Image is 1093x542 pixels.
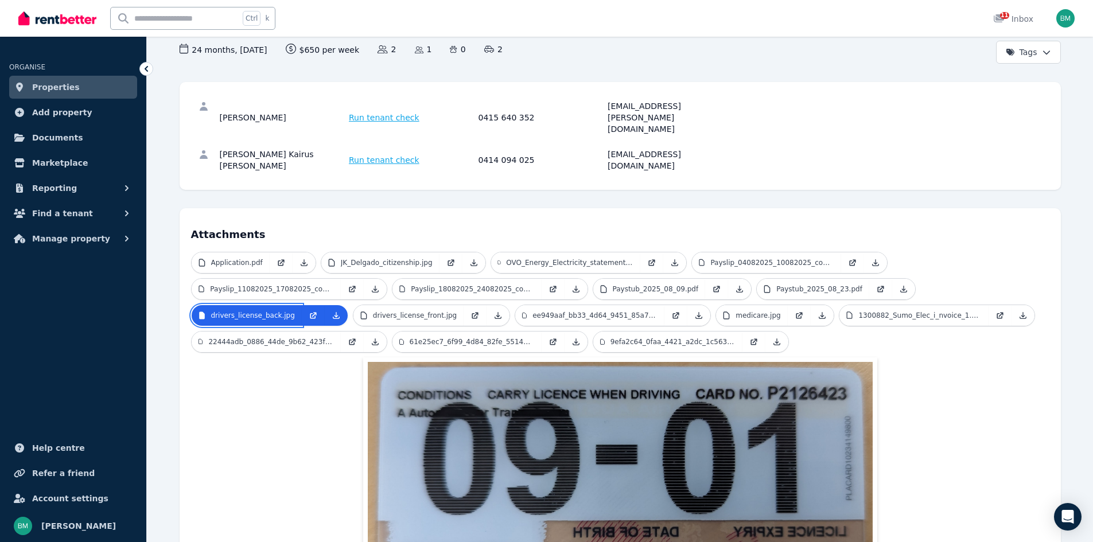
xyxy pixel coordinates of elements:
a: Download Attachment [765,332,788,352]
a: Help centre [9,436,137,459]
span: 1 [415,44,432,55]
p: drivers_license_front.jpg [373,311,457,320]
a: Download Attachment [565,279,588,299]
img: RentBetter [18,10,96,27]
a: Download Attachment [892,279,915,299]
div: [EMAIL_ADDRESS][PERSON_NAME][DOMAIN_NAME] [608,100,734,135]
span: 24 months , [DATE] [180,44,267,56]
span: 0 [450,44,465,55]
a: Payslip_04082025_10082025_copy.pdf [692,252,841,273]
a: Add property [9,101,137,124]
a: Open in new Tab [302,305,325,326]
a: Open in new Tab [341,279,364,299]
a: Documents [9,126,137,149]
a: Download Attachment [487,305,509,326]
a: Open in new Tab [341,332,364,352]
a: Open in new Tab [841,252,864,273]
span: Refer a friend [32,466,95,480]
a: drivers_license_back.jpg [192,305,302,326]
a: Open in new Tab [869,279,892,299]
img: Brendan Meng [14,517,32,535]
p: 61e25ec7_6f99_4d84_82fe_5514726c59a3.jpeg [410,337,535,346]
p: 22444adb_0886_44de_9b62_423f296e34a0.jpeg [208,337,333,346]
a: Open in new Tab [705,279,728,299]
span: Add property [32,106,92,119]
img: Brendan Meng [1056,9,1075,28]
a: Open in new Tab [640,252,663,273]
p: medicare.jpg [736,311,780,320]
a: Download Attachment [1012,305,1034,326]
p: Paystub_2025_08_09.pdf [613,284,699,294]
span: k [265,14,269,23]
div: 0414 094 025 [479,149,605,171]
span: Account settings [32,492,108,505]
a: Open in new Tab [542,332,565,352]
p: 1300882_Sumo_Elec_i_nvoice_1.pdf [858,311,981,320]
p: 9efa2c64_0faa_4421_a2dc_1c5631de873e.jpeg [610,337,736,346]
div: [PERSON_NAME] [220,100,346,135]
p: Paystub_2025_08_23.pdf [776,284,862,294]
a: Paystub_2025_08_09.pdf [593,279,706,299]
a: Refer a friend [9,462,137,485]
span: Marketplace [32,156,88,170]
button: Reporting [9,177,137,200]
a: Account settings [9,487,137,510]
a: Application.pdf [192,252,270,273]
a: Paystub_2025_08_23.pdf [757,279,869,299]
span: Help centre [32,441,85,455]
a: JK_Delgado_citizenship.jpg [321,252,439,273]
a: Payslip_18082025_24082025_copy.pdf [392,279,542,299]
div: Open Intercom Messenger [1054,503,1082,531]
span: 2 [484,44,503,55]
p: Payslip_18082025_24082025_copy.pdf [411,284,534,294]
a: Download Attachment [565,332,588,352]
h4: Attachments [191,220,1049,243]
a: Download Attachment [864,252,887,273]
span: ORGANISE [9,63,45,71]
a: Download Attachment [811,305,834,326]
span: Manage property [32,232,110,245]
a: Properties [9,76,137,99]
p: drivers_license_back.jpg [211,311,295,320]
a: OVO_Energy_Electricity_statement_2025_07_02_to_2025_08_01.pdf [491,252,640,273]
a: Open in new Tab [664,305,687,326]
span: Run tenant check [349,112,419,123]
a: Download Attachment [663,252,686,273]
a: Download Attachment [325,305,348,326]
span: 2 [378,44,396,55]
a: Download Attachment [728,279,751,299]
a: Payslip_11082025_17082025_copy.pdf [192,279,341,299]
p: Payslip_04082025_10082025_copy.pdf [710,258,834,267]
span: Documents [32,131,83,145]
p: Payslip_11082025_17082025_copy.pdf [210,284,333,294]
span: Find a tenant [32,206,93,220]
span: Reporting [32,181,77,195]
a: Download Attachment [364,279,387,299]
a: Download Attachment [293,252,316,273]
a: Open in new Tab [989,305,1012,326]
a: Open in new Tab [439,252,462,273]
span: Properties [32,80,80,94]
a: Open in new Tab [788,305,811,326]
button: Find a tenant [9,202,137,225]
a: Download Attachment [462,252,485,273]
div: Inbox [993,13,1033,25]
a: 61e25ec7_6f99_4d84_82fe_5514726c59a3.jpeg [392,332,542,352]
span: [PERSON_NAME] [41,519,116,533]
a: 1300882_Sumo_Elec_i_nvoice_1.pdf [839,305,989,326]
a: Open in new Tab [742,332,765,352]
a: Download Attachment [687,305,710,326]
button: Manage property [9,227,137,250]
span: Ctrl [243,11,260,26]
a: 9efa2c64_0faa_4421_a2dc_1c5631de873e.jpeg [593,332,742,352]
span: 11 [1000,12,1009,19]
div: 0415 640 352 [479,100,605,135]
a: Open in new Tab [464,305,487,326]
span: $650 per week [286,44,360,56]
div: [PERSON_NAME] Kairus [PERSON_NAME] [220,149,346,171]
a: Download Attachment [364,332,387,352]
div: [EMAIL_ADDRESS][DOMAIN_NAME] [608,149,734,171]
a: Open in new Tab [542,279,565,299]
span: Tags [1006,46,1037,58]
a: drivers_license_front.jpg [353,305,464,326]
